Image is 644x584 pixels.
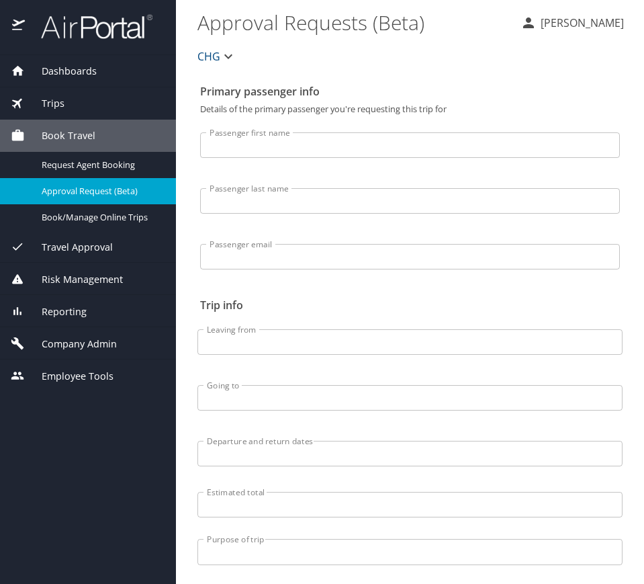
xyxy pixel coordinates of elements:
p: [PERSON_NAME] [537,15,624,31]
span: Travel Approval [25,240,113,255]
img: icon-airportal.png [12,13,26,40]
span: Book Travel [25,128,95,143]
img: airportal-logo.png [26,13,152,40]
span: Book/Manage Online Trips [42,211,160,224]
span: Approval Request (Beta) [42,185,160,198]
span: Risk Management [25,272,123,287]
span: Request Agent Booking [42,159,160,171]
p: Details of the primary passenger you're requesting this trip for [200,105,620,114]
h2: Trip info [200,294,620,316]
h1: Approval Requests (Beta) [197,1,510,43]
h2: Primary passenger info [200,81,620,102]
span: Trips [25,96,64,111]
span: Dashboards [25,64,97,79]
button: CHG [192,43,242,70]
span: Employee Tools [25,369,113,384]
button: [PERSON_NAME] [515,11,629,35]
span: Company Admin [25,337,117,351]
span: CHG [197,47,220,66]
span: Reporting [25,304,87,319]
